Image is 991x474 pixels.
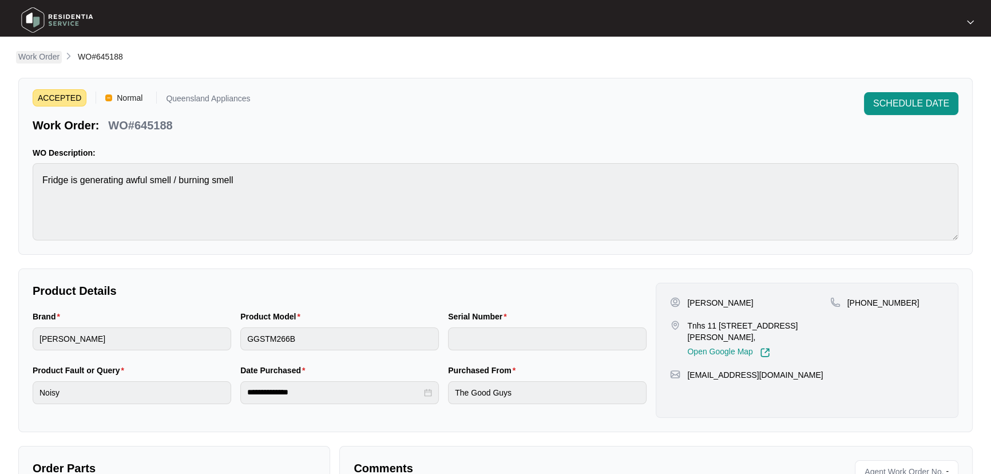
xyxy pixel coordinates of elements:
img: user-pin [670,297,680,307]
img: chevron-right [64,52,73,61]
p: Work Order [18,51,60,62]
p: Product Details [33,283,647,299]
img: map-pin [670,369,680,380]
p: Queensland Appliances [166,94,250,106]
input: Serial Number [448,327,647,350]
p: Work Order: [33,117,99,133]
p: Tnhs 11 [STREET_ADDRESS][PERSON_NAME], [687,320,830,343]
label: Product Fault or Query [33,365,129,376]
span: WO#645188 [78,52,123,61]
input: Product Model [240,327,439,350]
span: ACCEPTED [33,89,86,106]
p: [EMAIL_ADDRESS][DOMAIN_NAME] [687,369,823,381]
label: Brand [33,311,65,322]
a: Work Order [16,51,62,64]
img: Vercel Logo [105,94,112,101]
p: [PHONE_NUMBER] [847,297,919,309]
label: Date Purchased [240,365,310,376]
img: dropdown arrow [967,19,974,25]
span: SCHEDULE DATE [873,97,949,110]
a: Open Google Map [687,347,770,358]
input: Date Purchased [247,386,422,398]
img: map-pin [670,320,680,330]
p: [PERSON_NAME] [687,297,753,309]
img: map-pin [830,297,841,307]
label: Product Model [240,311,305,322]
input: Product Fault or Query [33,381,231,404]
button: SCHEDULE DATE [864,92,958,115]
input: Purchased From [448,381,647,404]
label: Purchased From [448,365,520,376]
input: Brand [33,327,231,350]
label: Serial Number [448,311,511,322]
textarea: Fridge is generating awful smell / burning smell [33,163,958,240]
img: Link-External [760,347,770,358]
p: WO#645188 [108,117,172,133]
span: Normal [112,89,147,106]
p: WO Description: [33,147,958,159]
img: residentia service logo [17,3,97,37]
